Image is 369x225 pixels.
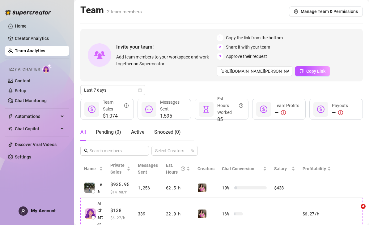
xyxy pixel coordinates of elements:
[138,210,159,217] div: 339
[217,44,223,50] span: 2
[191,149,194,153] span: team
[202,106,210,113] span: hourglass
[222,184,232,191] span: 10 %
[110,207,130,214] span: $138
[332,109,348,116] div: —
[303,210,331,217] div: $6.27 /h
[103,99,129,112] div: Team Sales
[299,69,304,73] span: copy
[15,111,59,121] span: Automations
[5,9,51,15] img: logo-BBDzfeDw.svg
[217,95,243,116] div: Est. Hours Worked
[166,162,185,175] div: Est. Hours
[15,154,31,159] a: Settings
[107,9,142,15] span: 2 team members
[15,24,27,28] a: Home
[166,184,190,191] div: 62.5 h
[84,165,98,172] span: Name
[317,106,324,113] span: dollar-circle
[332,103,348,108] span: Payouts
[110,214,130,221] span: $ 6.27 /h
[160,112,186,120] span: 1,595
[194,159,218,178] th: Creators
[181,162,185,175] span: question-circle
[42,64,52,73] img: AI Chatter
[274,166,287,171] span: Salary
[274,184,295,191] div: $438
[138,88,142,92] span: calendar
[217,34,223,41] span: 1
[21,209,26,214] span: user
[84,183,95,193] img: Lea
[226,44,270,50] span: Share it with your team
[85,208,96,219] img: izzy-ai-chatter-avatar-DDCN_rTZ.svg
[338,110,343,115] span: exclamation-circle
[31,208,56,214] span: My Account
[15,88,26,93] a: Setup
[84,85,142,95] span: Last 7 days
[138,184,159,191] div: 1,256
[8,127,12,131] img: Chat Copilot
[306,69,325,74] span: Copy Link
[294,9,298,14] span: setting
[217,116,243,123] span: 85
[160,100,180,111] span: Messages Sent
[222,166,254,171] span: Chat Conversion
[348,204,363,219] iframe: Intercom live chat
[124,99,129,112] span: info-circle
[9,67,40,72] span: Izzy AI Chatter
[198,184,206,192] img: Nanner
[90,147,140,154] input: Search members
[15,78,31,83] a: Content
[80,128,86,136] div: All
[301,9,358,14] span: Manage Team & Permissions
[260,106,267,113] span: dollar-circle
[217,53,223,60] span: 3
[15,124,59,134] span: Chat Copilot
[226,53,267,60] span: Approve their request
[145,106,153,113] span: message
[80,159,107,178] th: Name
[96,128,121,136] div: Pending ( 0 )
[116,43,217,51] span: Invite your team!
[138,163,158,175] span: Messages Sent
[116,54,214,67] span: Add team members to your workspace and work together on Supercreator.
[361,204,366,209] span: 4
[303,166,326,171] span: Profitability
[15,142,57,147] a: Discover Viral Videos
[295,66,330,76] button: Copy Link
[226,34,283,41] span: Copy the link from the bottom
[97,181,103,195] span: Lea
[88,106,95,113] span: dollar-circle
[154,129,181,135] span: Snoozed ( 0 )
[110,163,125,175] span: Private Sales
[110,181,130,188] span: $935.95
[131,129,144,135] span: Active
[222,210,232,217] span: 16 %
[289,6,363,16] button: Manage Team & Permissions
[15,33,64,43] a: Creator Analytics
[239,95,243,116] span: question-circle
[15,48,45,53] a: Team Analytics
[84,149,88,153] span: search
[275,103,299,108] span: Team Profits
[166,210,190,217] div: 22.0 h
[80,4,142,16] h2: Team
[110,189,130,195] span: $ 14.98 /h
[103,112,129,120] span: $1,074
[15,98,47,103] a: Chat Monitoring
[198,210,206,218] img: Nanner
[299,178,335,198] td: —
[8,114,13,119] span: thunderbolt
[281,110,286,115] span: exclamation-circle
[275,109,299,116] div: —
